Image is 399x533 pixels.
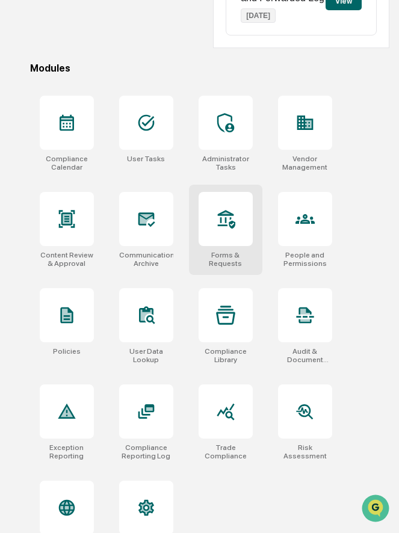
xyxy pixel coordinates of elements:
[120,204,146,213] span: Pylon
[278,347,332,364] div: Audit & Document Logs
[41,104,152,114] div: We're available if you need us!
[40,155,94,171] div: Compliance Calendar
[85,203,146,213] a: Powered byPylon
[12,153,22,162] div: 🖐️
[199,347,253,364] div: Compliance Library
[119,251,173,268] div: Communications Archive
[41,92,197,104] div: Start new chat
[278,443,332,460] div: Risk Assessment
[40,443,94,460] div: Exception Reporting
[12,25,219,45] p: How can we help?
[199,443,253,460] div: Trade Compliance
[199,155,253,171] div: Administrator Tasks
[82,147,154,168] a: 🗄️Attestations
[127,155,165,163] div: User Tasks
[199,251,253,268] div: Forms & Requests
[119,347,173,364] div: User Data Lookup
[12,92,34,114] img: 1746055101610-c473b297-6a78-478c-a979-82029cc54cd1
[7,147,82,168] a: 🖐️Preclearance
[278,251,332,268] div: People and Permissions
[30,63,389,74] div: Modules
[53,347,81,356] div: Policies
[12,176,22,185] div: 🔎
[24,174,76,186] span: Data Lookup
[119,443,173,460] div: Compliance Reporting Log
[40,251,94,268] div: Content Review & Approval
[278,155,332,171] div: Vendor Management
[99,152,149,164] span: Attestations
[24,152,78,164] span: Preclearance
[205,96,219,110] button: Start new chat
[87,153,97,162] div: 🗄️
[241,8,276,23] p: [DATE]
[360,493,393,526] iframe: Open customer support
[7,170,81,191] a: 🔎Data Lookup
